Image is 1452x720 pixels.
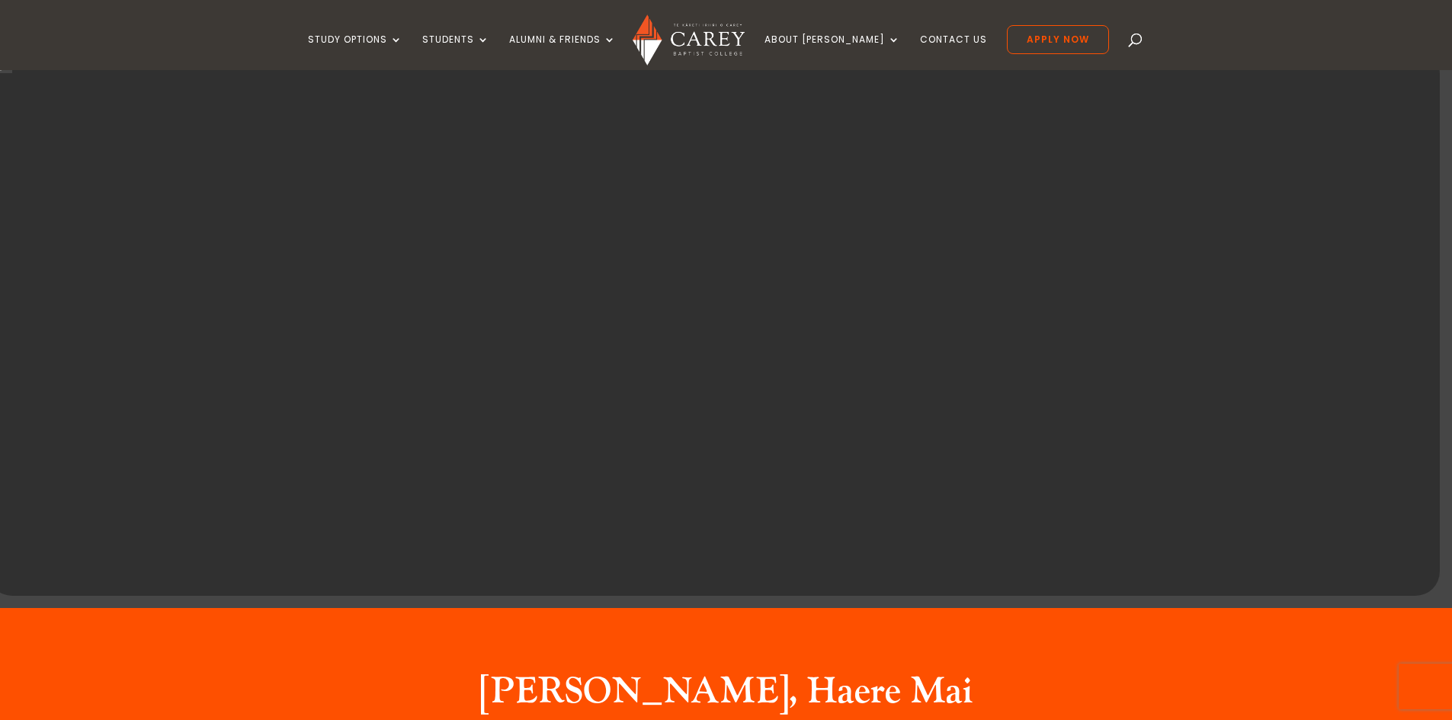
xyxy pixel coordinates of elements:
img: Carey Baptist College [633,14,745,66]
a: Alumni & Friends [509,34,616,70]
a: About [PERSON_NAME] [764,34,900,70]
a: Study Options [308,34,402,70]
a: Contact Us [920,34,987,70]
a: Students [422,34,489,70]
a: Apply Now [1007,25,1109,54]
